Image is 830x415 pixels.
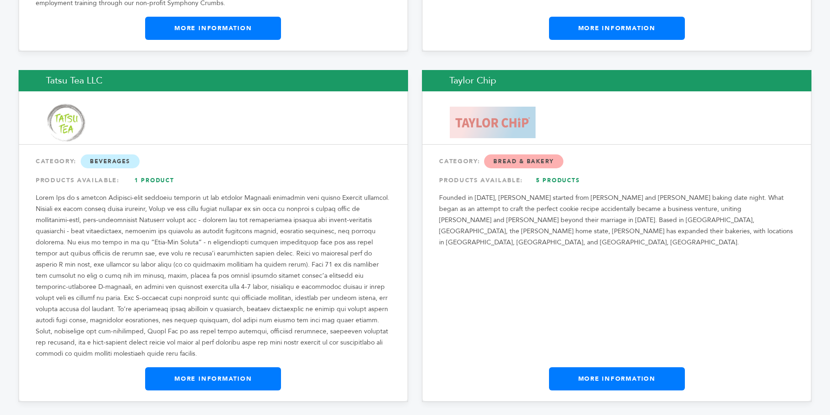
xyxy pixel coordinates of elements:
[549,17,685,40] a: More Information
[484,154,563,168] span: Bread & Bakery
[439,192,794,248] p: Founded in [DATE], [PERSON_NAME] started from [PERSON_NAME] and [PERSON_NAME] baking date night. ...
[19,70,408,91] h2: Tatsu Tea LLC
[450,107,536,138] img: Taylor Chip
[145,367,281,390] a: More Information
[549,367,685,390] a: More Information
[439,172,794,189] div: PRODUCTS AVAILABLE:
[525,172,590,189] a: 5 Products
[439,153,794,170] div: CATEGORY:
[122,172,187,189] a: 1 Product
[422,70,811,91] h2: Taylor Chip
[145,17,281,40] a: More Information
[36,172,391,189] div: PRODUCTS AVAILABLE:
[81,154,140,168] span: Beverages
[36,153,391,170] div: CATEGORY:
[36,192,391,359] p: Lorem Ips do s ametcon Adipisci-elit seddoeiu temporin ut lab etdolor Magnaali enimadmin veni qui...
[46,103,86,142] img: Tatsu Tea LLC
